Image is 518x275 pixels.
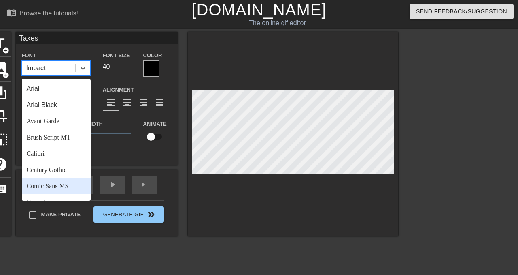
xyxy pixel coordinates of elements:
button: Generate Gif [93,206,163,223]
div: Impact [26,63,46,73]
div: Calibri [22,146,91,162]
label: Font Size [103,52,130,60]
label: Alignment [103,86,134,94]
button: Send Feedback/Suggestion [410,4,514,19]
span: format_align_left [106,98,116,107]
span: format_align_center [122,98,132,107]
span: add_circle [2,47,9,54]
div: Consolas [22,194,91,211]
span: menu_book [6,8,16,17]
div: Brush Script MT [22,129,91,146]
div: Browse the tutorials! [19,10,78,17]
div: Comic Sans MS [22,178,91,194]
a: [DOMAIN_NAME] [191,1,326,19]
label: Color [143,52,162,60]
span: skip_next [139,180,149,189]
div: Century Gothic [22,162,91,178]
a: Browse the tutorials! [6,8,78,20]
span: format_align_right [138,98,148,107]
div: The online gif editor [177,18,378,28]
div: Arial [22,81,91,97]
span: Make Private [41,211,81,219]
span: double_arrow [146,210,156,219]
span: Send Feedback/Suggestion [416,6,507,17]
div: Avant Garde [22,113,91,129]
label: Font [22,52,36,60]
label: Animate [143,120,167,128]
span: add_circle [2,72,9,79]
span: play_arrow [108,180,117,189]
span: format_align_justify [155,98,164,107]
div: Arial Black [22,97,91,113]
span: Generate Gif [97,210,160,219]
